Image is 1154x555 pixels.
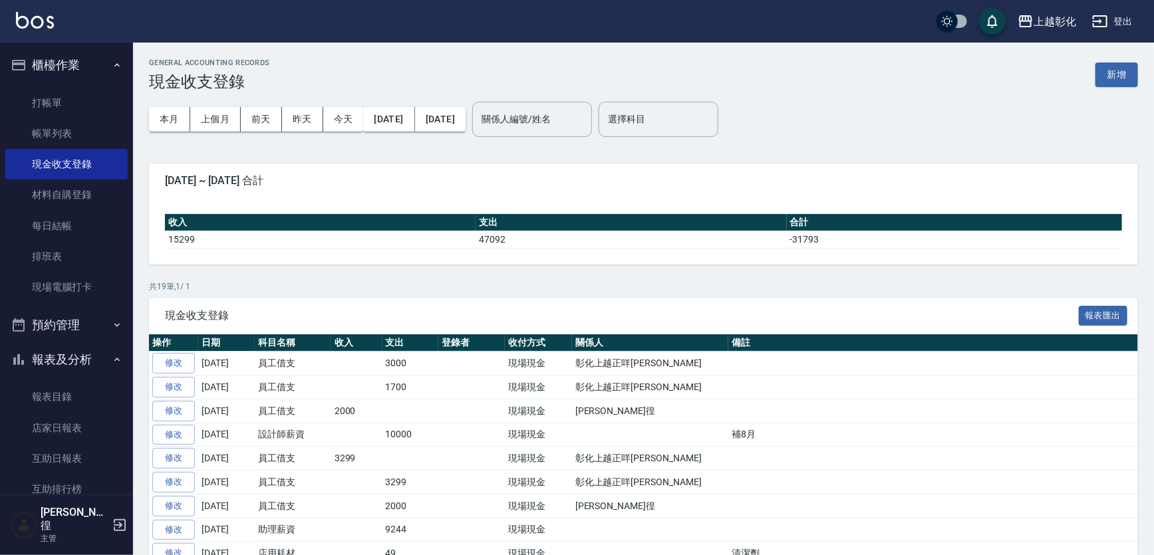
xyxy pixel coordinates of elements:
td: 現場現金 [505,399,572,423]
td: 現場現金 [505,376,572,399]
button: [DATE] [363,107,414,132]
td: [DATE] [198,352,255,376]
td: 彰化上越正咩[PERSON_NAME] [572,471,728,495]
span: 現金收支登錄 [165,309,1079,322]
a: 每日結帳 [5,211,128,241]
a: 修改 [152,425,195,445]
img: Logo [16,12,54,29]
button: 上個月 [190,107,241,132]
h3: 現金收支登錄 [149,72,270,91]
button: [DATE] [415,107,466,132]
th: 合計 [787,214,1122,231]
th: 關係人 [572,334,728,352]
td: 彰化上越正咩[PERSON_NAME] [572,447,728,471]
td: 2000 [331,399,382,423]
td: 員工借支 [255,471,331,495]
td: 1700 [382,376,439,399]
td: 現場現金 [505,518,572,542]
a: 帳單列表 [5,118,128,149]
a: 新增 [1095,68,1138,80]
th: 操作 [149,334,198,352]
a: 報表匯出 [1079,308,1128,321]
button: 報表匯出 [1079,306,1128,326]
td: [DATE] [198,471,255,495]
p: 主管 [41,532,108,544]
div: 上越彰化 [1034,13,1076,30]
td: [DATE] [198,376,255,399]
td: 員工借支 [255,352,331,376]
h5: [PERSON_NAME]徨 [41,506,108,532]
a: 報表目錄 [5,382,128,412]
button: 櫃檯作業 [5,48,128,82]
a: 互助日報表 [5,443,128,474]
a: 互助排行榜 [5,474,128,504]
td: 員工借支 [255,447,331,471]
a: 打帳單 [5,88,128,118]
a: 修改 [152,472,195,493]
td: [DATE] [198,494,255,518]
td: 3299 [382,471,439,495]
td: 現場現金 [505,352,572,376]
td: [DATE] [198,518,255,542]
td: 彰化上越正咩[PERSON_NAME] [572,352,728,376]
a: 現場電腦打卡 [5,272,128,302]
img: Person [11,512,37,538]
button: 上越彰化 [1012,8,1082,35]
a: 修改 [152,377,195,397]
button: 登出 [1087,9,1138,34]
button: 本月 [149,107,190,132]
td: 現場現金 [505,447,572,471]
td: 15299 [165,231,476,248]
th: 登錄者 [438,334,505,352]
button: 前天 [241,107,282,132]
td: 10000 [382,423,439,447]
a: 現金收支登錄 [5,149,128,179]
td: 9244 [382,518,439,542]
a: 修改 [152,353,195,374]
th: 支出 [476,214,786,231]
td: -31793 [787,231,1122,248]
th: 收入 [331,334,382,352]
a: 修改 [152,496,195,516]
a: 排班表 [5,241,128,272]
a: 修改 [152,520,195,540]
td: 現場現金 [505,494,572,518]
td: [DATE] [198,399,255,423]
td: [PERSON_NAME]徨 [572,399,728,423]
td: [DATE] [198,423,255,447]
button: 新增 [1095,62,1138,87]
span: [DATE] ~ [DATE] 合計 [165,174,1122,187]
th: 收入 [165,214,476,231]
td: 員工借支 [255,494,331,518]
a: 材料自購登錄 [5,179,128,210]
td: 員工借支 [255,376,331,399]
td: 設計師薪資 [255,423,331,447]
th: 支出 [382,334,439,352]
td: 現場現金 [505,471,572,495]
button: 今天 [323,107,364,132]
td: 助理薪資 [255,518,331,542]
th: 科目名稱 [255,334,331,352]
h2: GENERAL ACCOUNTING RECORDS [149,58,270,67]
a: 修改 [152,401,195,421]
p: 共 19 筆, 1 / 1 [149,280,1138,292]
a: 店家日報表 [5,413,128,443]
button: save [979,8,1006,35]
td: [PERSON_NAME]徨 [572,494,728,518]
td: 2000 [382,494,439,518]
a: 修改 [152,448,195,469]
th: 收付方式 [505,334,572,352]
td: 47092 [476,231,786,248]
td: 現場現金 [505,423,572,447]
td: 3299 [331,447,382,471]
button: 報表及分析 [5,342,128,377]
td: 補8月 [728,423,1138,447]
td: 彰化上越正咩[PERSON_NAME] [572,376,728,399]
th: 日期 [198,334,255,352]
th: 備註 [728,334,1138,352]
td: 員工借支 [255,399,331,423]
td: 3000 [382,352,439,376]
td: [DATE] [198,447,255,471]
button: 昨天 [282,107,323,132]
button: 預約管理 [5,308,128,342]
